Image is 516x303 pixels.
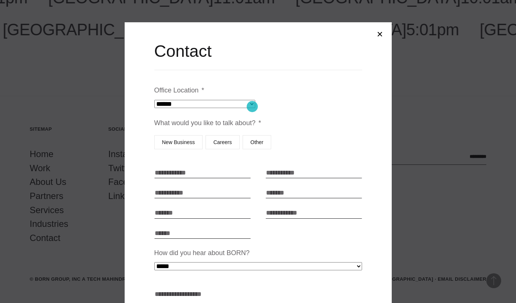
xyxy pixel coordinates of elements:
[243,135,271,149] label: Other
[154,119,261,127] label: What would you like to talk about?
[154,40,362,62] h2: Contact
[206,135,240,149] label: Careers
[154,86,204,95] label: Office Location
[154,249,250,257] label: How did you hear about BORN?
[154,135,203,149] label: New Business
